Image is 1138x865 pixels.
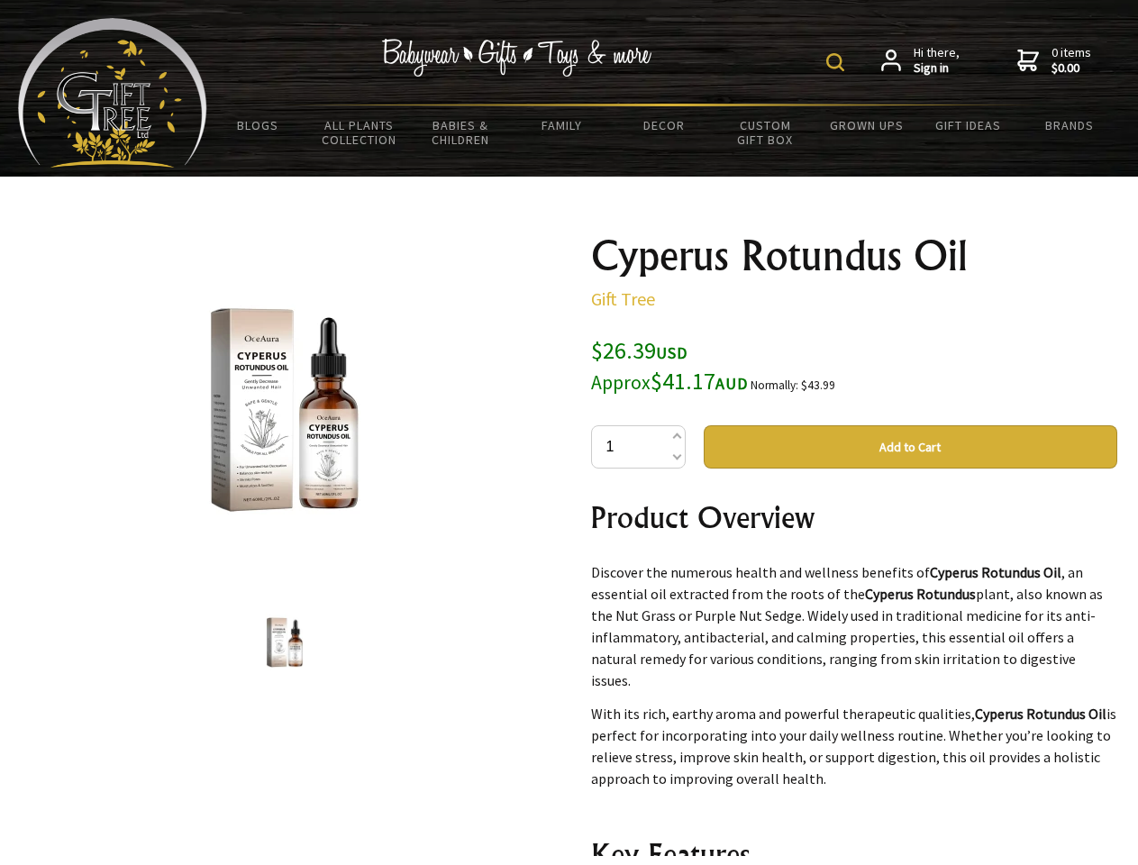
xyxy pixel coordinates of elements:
[1019,106,1121,144] a: Brands
[512,106,614,144] a: Family
[591,703,1117,789] p: With its rich, earthy aroma and powerful therapeutic qualities, is perfect for incorporating into...
[591,234,1117,278] h1: Cyperus Rotundus Oil
[914,45,960,77] span: Hi there,
[1017,45,1091,77] a: 0 items$0.00
[144,269,425,551] img: Cyperus Rotundus Oil
[382,39,652,77] img: Babywear - Gifts - Toys & more
[591,496,1117,539] h2: Product Overview
[207,106,309,144] a: BLOGS
[591,287,655,310] a: Gift Tree
[613,106,715,144] a: Decor
[591,370,651,395] small: Approx
[704,425,1117,469] button: Add to Cart
[917,106,1019,144] a: Gift Ideas
[591,561,1117,691] p: Discover the numerous health and wellness benefits of , an essential oil extracted from the roots...
[865,585,976,603] strong: Cyperus Rotundus
[656,342,687,363] span: USD
[715,106,816,159] a: Custom Gift Box
[715,373,748,394] span: AUD
[914,60,960,77] strong: Sign in
[930,563,1061,581] strong: Cyperus Rotundus Oil
[881,45,960,77] a: Hi there,Sign in
[309,106,411,159] a: All Plants Collection
[751,378,835,393] small: Normally: $43.99
[1052,44,1091,77] span: 0 items
[975,705,1106,723] strong: Cyperus Rotundus Oil
[591,335,748,396] span: $26.39 $41.17
[410,106,512,159] a: Babies & Children
[826,53,844,71] img: product search
[1052,60,1091,77] strong: $0.00
[250,608,319,677] img: Cyperus Rotundus Oil
[18,18,207,168] img: Babyware - Gifts - Toys and more...
[815,106,917,144] a: Grown Ups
